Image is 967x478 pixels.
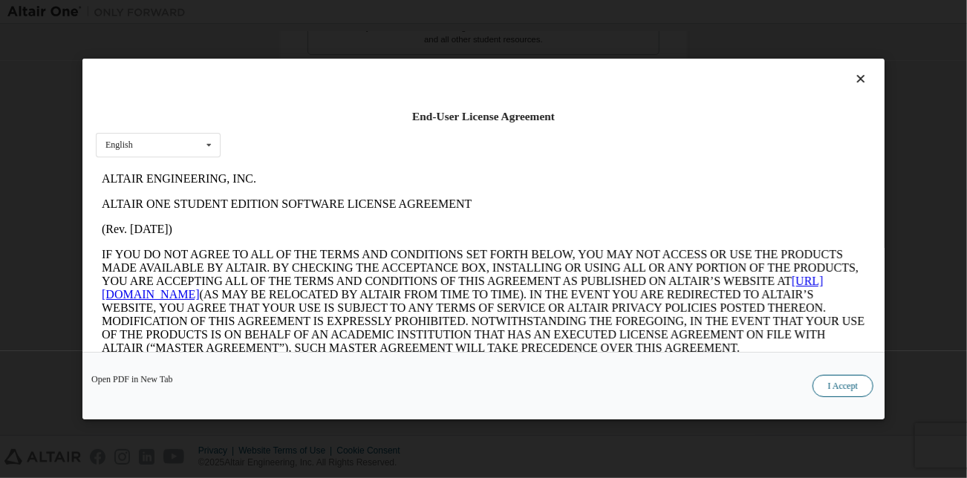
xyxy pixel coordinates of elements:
[6,108,728,134] a: [URL][DOMAIN_NAME]
[813,375,873,397] button: I Accept
[105,140,133,149] div: English
[6,82,769,189] p: IF YOU DO NOT AGREE TO ALL OF THE TERMS AND CONDITIONS SET FORTH BELOW, YOU MAY NOT ACCESS OR USE...
[6,31,769,45] p: ALTAIR ONE STUDENT EDITION SOFTWARE LICENSE AGREEMENT
[6,56,769,70] p: (Rev. [DATE])
[91,375,173,384] a: Open PDF in New Tab
[6,200,769,254] p: This Altair One Student Edition Software License Agreement (“Agreement”) is between Altair Engine...
[96,109,871,124] div: End-User License Agreement
[6,6,769,19] p: ALTAIR ENGINEERING, INC.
